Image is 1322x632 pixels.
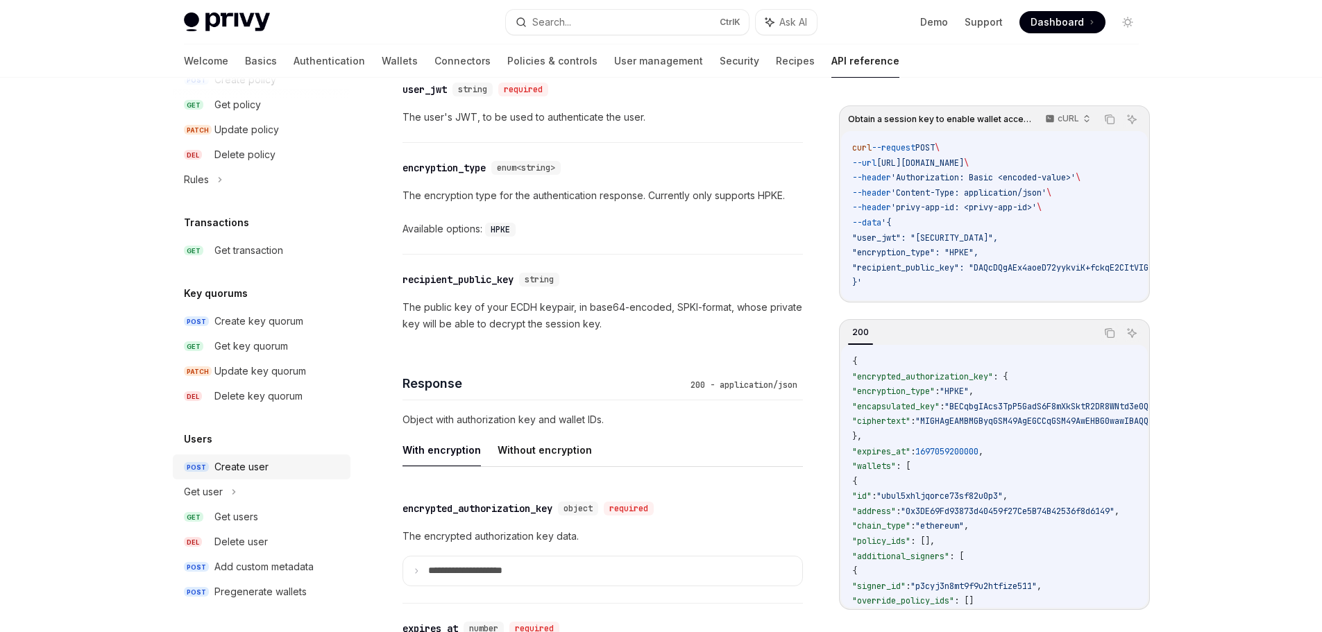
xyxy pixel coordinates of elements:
div: Rules [184,171,209,188]
button: cURL [1037,108,1096,131]
div: Search... [532,14,571,31]
div: user_jwt [402,83,447,96]
span: { [852,356,857,367]
div: Update policy [214,121,279,138]
div: Get policy [214,96,261,113]
span: GET [184,246,203,256]
span: POST [184,316,209,327]
span: GET [184,100,203,110]
h5: Key quorums [184,285,248,302]
span: , [969,386,974,397]
span: "policy_ids" [852,536,910,547]
a: POSTCreate user [173,454,350,479]
p: The encryption type for the authentication response. Currently only supports HPKE. [402,187,803,204]
div: Create user [214,459,269,475]
span: : [], [910,536,935,547]
div: encrypted_authorization_key [402,502,552,515]
button: Ask AI [1123,324,1141,342]
span: \ [964,157,969,169]
div: Get transaction [214,242,283,259]
img: light logo [184,12,270,32]
a: POSTCreate key quorum [173,309,350,334]
span: GET [184,512,203,522]
span: , [1037,581,1042,592]
p: cURL [1058,113,1079,124]
span: POST [915,142,935,153]
span: "HPKE" [940,386,969,397]
span: "0x3DE69Fd93873d40459f27Ce5B74B42536f8d6149" [901,506,1115,517]
button: With encryption [402,434,481,466]
span: Ask AI [779,15,807,29]
span: "signer_id" [852,581,906,592]
a: API reference [831,44,899,78]
button: Without encryption [498,434,592,466]
span: string [525,274,554,285]
span: --header [852,172,891,183]
span: 1697059200000 [915,446,978,457]
div: required [604,502,654,515]
span: : { [993,371,1008,382]
span: "user_jwt": "[SECURITY_DATA]", [852,232,998,244]
span: --url [852,157,876,169]
a: Policies & controls [507,44,598,78]
span: "address" [852,506,896,517]
span: "ethereum" [915,520,964,531]
a: DELDelete user [173,529,350,554]
span: , [1003,490,1008,502]
span: --header [852,202,891,213]
a: Authentication [294,44,365,78]
span: : [910,520,915,531]
span: "id" [852,490,872,502]
span: object [563,503,593,514]
span: : [935,386,940,397]
h5: Users [184,431,212,447]
span: "encryption_type" [852,386,935,397]
span: "additional_signers" [852,551,949,562]
span: curl [852,142,872,153]
span: 'Authorization: Basic <encoded-value>' [891,172,1076,183]
span: \ [1037,202,1042,213]
span: "override_policy_ids" [852,595,954,606]
button: Toggle dark mode [1117,11,1139,33]
span: PATCH [184,366,212,377]
a: GETGet policy [173,92,350,117]
span: string [458,84,487,95]
span: , [978,446,983,457]
div: Create key quorum [214,313,303,330]
a: Welcome [184,44,228,78]
div: recipient_public_key [402,273,514,287]
span: GET [184,341,203,352]
a: PATCHUpdate policy [173,117,350,142]
span: Ctrl K [720,17,740,28]
div: Add custom metadata [214,558,314,575]
span: "encryption_type": "HPKE", [852,247,978,258]
div: Available options: [402,221,803,237]
div: Update key quorum [214,363,306,379]
span: Dashboard [1031,15,1084,29]
div: 200 [848,324,873,341]
span: { [852,476,857,487]
a: GETGet key quorum [173,334,350,359]
span: PATCH [184,125,212,135]
a: GETGet users [173,504,350,529]
button: Ask AI [1123,110,1141,128]
span: "chain_type" [852,520,910,531]
div: encryption_type [402,161,486,175]
span: POST [184,462,209,472]
span: --request [872,142,915,153]
span: POST [184,587,209,597]
span: { [852,565,857,577]
span: Obtain a session key to enable wallet access. [848,114,1032,125]
a: POSTAdd custom metadata [173,554,350,579]
span: DEL [184,150,202,160]
button: Ask AI [756,10,817,35]
a: POSTPregenerate wallets [173,579,350,604]
span: --data [852,217,881,228]
span: }' [852,277,862,288]
span: : [940,401,944,412]
span: 'Content-Type: application/json' [891,187,1046,198]
p: The encrypted authorization key data. [402,528,803,545]
span: : [ [896,461,910,472]
span: POST [184,562,209,572]
a: Security [720,44,759,78]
